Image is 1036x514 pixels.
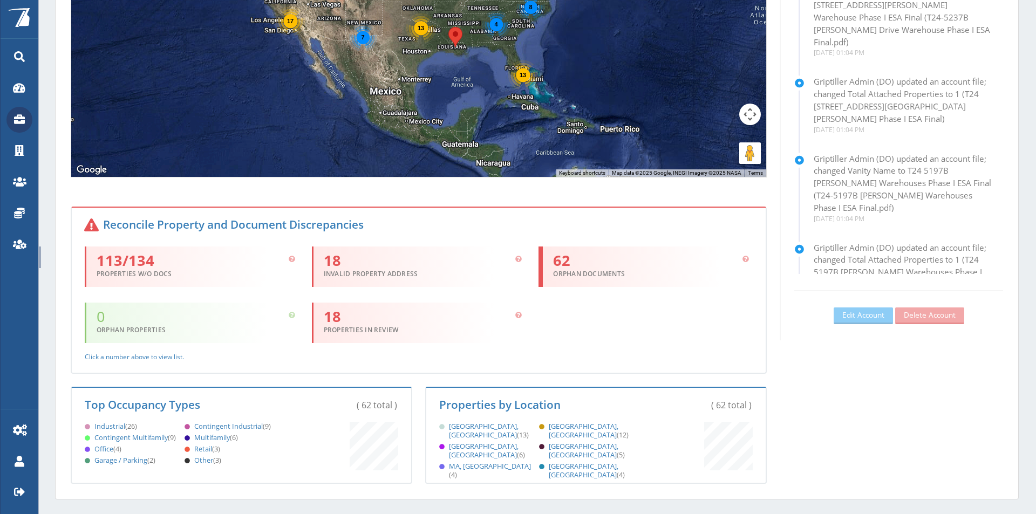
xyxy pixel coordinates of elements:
span: Contingent Multifamily [81,433,176,442]
div: ( 62 total ) [630,399,753,412]
span: (6) [230,433,238,442]
div: 4 [482,10,510,39]
span: Map data ©2025 Google, INEGI Imagery ©2025 NASA [612,170,741,176]
span: (3) [213,455,221,465]
button: Map camera controls [739,104,761,125]
p: Properties by Location [439,399,617,411]
span: MA, [GEOGRAPHIC_DATA] [435,462,535,479]
a: Edit Account [834,307,893,324]
p: Griptiller Admin (DO) updated an account file; changed Total Attached Properties to 1 (T24 5197B ... [814,242,992,291]
span: (5) [617,450,625,460]
button: Keyboard shortcuts [559,169,605,177]
span: (2) [147,455,155,465]
span: Retail [181,444,220,454]
div: [DATE] 01:04 PM [814,48,992,58]
a: Terms (opens in new tab) [748,170,763,176]
span: [GEOGRAPHIC_DATA], [GEOGRAPHIC_DATA] [435,482,535,499]
div: 13 [406,13,436,43]
span: (3) [212,444,220,454]
p: Griptiller Admin (DO) updated an account file; changed Vanity Name to T24 5197B [PERSON_NAME] War... [814,153,992,214]
span: (12) [617,430,629,440]
span: Properties In Review [324,325,523,335]
div: [DATE] 01:04 PM [814,125,992,135]
span: (9) [263,421,271,431]
span: 62 [553,255,750,268]
span: Edit Account [842,310,884,320]
span: (4) [617,470,625,479]
div: 7 [349,23,377,52]
span: (4) [113,444,121,454]
span: [GEOGRAPHIC_DATA], [GEOGRAPHIC_DATA] [535,422,635,440]
div: ( 62 total ) [275,399,398,412]
span: Contingent Industrial [181,422,271,431]
span: [GEOGRAPHIC_DATA], [GEOGRAPHIC_DATA] [535,462,635,479]
span: Invalid Property Address [324,269,523,279]
div: 17 [275,6,305,36]
span: (13) [517,430,529,440]
span: OR, [GEOGRAPHIC_DATA] [535,482,635,499]
span: 113/134 [97,255,296,268]
button: Delete Account [895,307,964,324]
span: 18 [324,255,523,268]
p: Click a number above to view list. [85,352,753,362]
span: 0 [97,311,296,324]
span: Garage / Parking [81,456,155,465]
span: [GEOGRAPHIC_DATA], [GEOGRAPHIC_DATA] [535,442,635,460]
span: Industrial [81,422,137,431]
span: Office [81,444,121,454]
span: Orphan Documents [553,269,750,279]
span: Other [181,456,221,465]
span: Delete Account [904,310,956,320]
img: Google [74,163,110,177]
span: (26) [125,421,137,431]
span: Properties W/O Docs [97,269,296,279]
div: [DATE] 01:04 PM [814,214,992,224]
span: Reconcile Property and Document Discrepancies [103,217,364,232]
div: 13 [508,60,538,90]
span: Orphan Properties [97,325,296,335]
span: (9) [168,433,176,442]
span: 18 [324,311,523,324]
p: Griptiller Admin (DO) updated an account file; changed Total Attached Properties to 1 (T24 [STREE... [814,76,992,125]
p: Top Occupancy Types [85,399,262,411]
span: (4) [449,470,457,479]
button: Drag Pegman onto the map to open Street View [739,142,761,164]
span: (6) [517,450,525,460]
span: Multifamily [181,433,238,442]
span: [GEOGRAPHIC_DATA], [GEOGRAPHIC_DATA] [435,442,535,460]
a: Open this area in Google Maps (opens a new window) [74,163,110,177]
span: [GEOGRAPHIC_DATA], [GEOGRAPHIC_DATA] [435,422,535,440]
